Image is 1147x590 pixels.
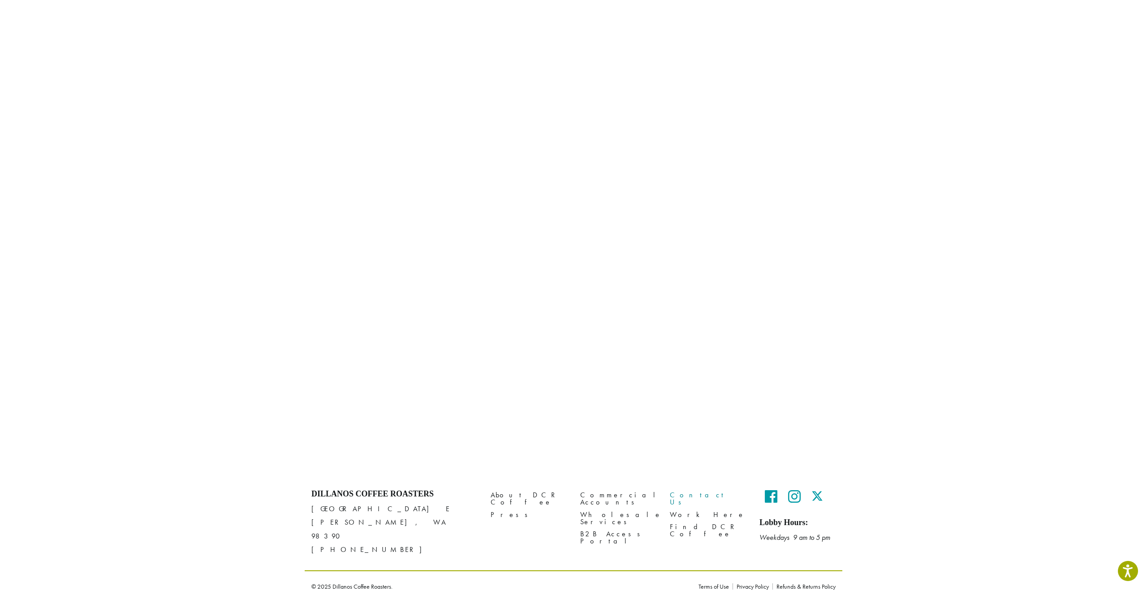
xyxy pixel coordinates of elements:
[311,502,477,556] p: [GEOGRAPHIC_DATA] E [PERSON_NAME], WA 98390 [PHONE_NUMBER]
[699,583,733,590] a: Terms of Use
[733,583,772,590] a: Privacy Policy
[580,509,656,528] a: Wholesale Services
[759,518,836,528] h5: Lobby Hours:
[311,583,685,590] p: © 2025 Dillanos Coffee Roasters.
[670,489,746,509] a: Contact Us
[670,509,746,521] a: Work Here
[311,489,477,499] h4: Dillanos Coffee Roasters
[670,521,746,540] a: Find DCR Coffee
[491,489,567,509] a: About DCR Coffee
[491,509,567,521] a: Press
[580,489,656,509] a: Commercial Accounts
[772,583,836,590] a: Refunds & Returns Policy
[580,528,656,547] a: B2B Access Portal
[759,533,830,542] em: Weekdays 9 am to 5 pm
